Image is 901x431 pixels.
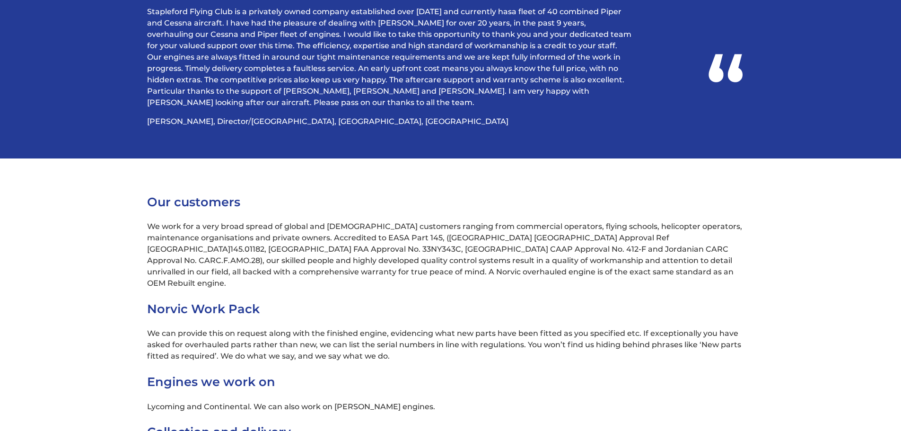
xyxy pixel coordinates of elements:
[147,6,632,108] p: Stapleford Flying Club is a privately owned company established over [DATE] and currently hasa fl...
[147,401,754,413] p: Lycoming and Continental. We can also work on [PERSON_NAME] engines.
[147,116,632,127] p: [PERSON_NAME], Director [GEOGRAPHIC_DATA], [GEOGRAPHIC_DATA], [GEOGRAPHIC_DATA]
[700,45,754,88] img: Testimonials
[147,301,260,316] span: Norvic Work Pack
[147,194,240,209] span: Our customers
[147,374,275,389] span: Engines we work on
[147,221,754,289] p: We work for a very broad spread of global and [DEMOGRAPHIC_DATA] customers ranging from commercia...
[248,117,251,126] span: /
[147,328,754,362] p: We can provide this on request along with the finished engine, evidencing what new parts have bee...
